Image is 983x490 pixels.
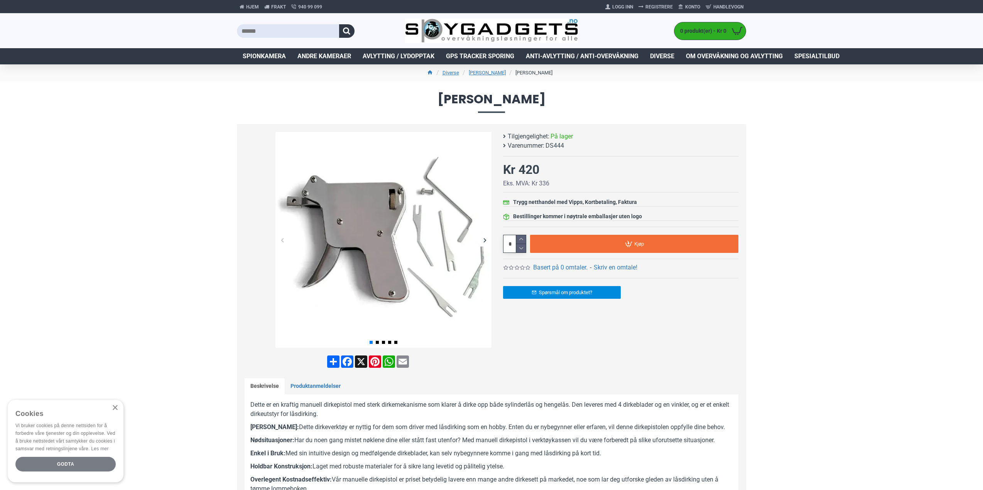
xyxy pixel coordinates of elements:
span: 940 99 099 [298,3,322,10]
a: Konto [676,1,703,13]
span: Spionkamera [243,52,286,61]
a: Logg Inn [603,1,636,13]
a: Anti-avlytting / Anti-overvåkning [520,48,644,64]
span: Go to slide 3 [382,341,385,344]
a: WhatsApp [382,355,396,368]
span: Andre kameraer [297,52,351,61]
p: Dette er en kraftig manuell dirkepistol med sterk dirkemekanisme som klarer å dirke opp både syli... [250,400,733,419]
div: Cookies [15,406,111,422]
b: Nødsituasjoner: [250,436,294,444]
div: Godta [15,457,116,471]
b: Tilgjengelighet: [508,132,549,141]
a: 0 produkt(er) - Kr 0 [674,22,746,40]
a: Pinterest [368,355,382,368]
b: Overlegent Kostnadseffektiv: [250,476,332,483]
a: Registrere [636,1,676,13]
a: GPS Tracker Sporing [440,48,520,64]
span: [PERSON_NAME] [237,93,746,113]
b: Holdbar Konstruksjon: [250,463,312,470]
span: GPS Tracker Sporing [446,52,514,61]
a: [PERSON_NAME] [469,69,506,77]
a: Les mer, opens a new window [91,446,108,451]
p: Med sin intuitive design og medfølgende dirkeblader, kan selv nybegynnere komme i gang med låsdir... [250,449,733,458]
img: Manuell dirkepistol - SpyGadgets.no [275,132,491,348]
a: Handlevogn [703,1,746,13]
span: På lager [551,132,573,141]
div: Bestillinger kommer i nøytrale emballasjer uten logo [513,212,642,221]
span: Om overvåkning og avlytting [686,52,783,61]
span: DS444 [546,141,564,150]
span: Go to slide 1 [370,341,373,344]
a: Spørsmål om produktet? [503,286,621,299]
p: Dette dirkeverktøy er nyttig for dem som driver med låsdirking som en hobby. Enten du er nybegynn... [250,423,733,432]
img: SpyGadgets.no [405,19,578,44]
a: Spionkamera [237,48,292,64]
div: Kr 420 [503,160,539,179]
a: Email [396,355,410,368]
p: Har du noen gang mistet nøklene dine eller stått fast utenfor? Med manuell dirkepistol i verktøyk... [250,436,733,445]
b: Varenummer: [508,141,544,150]
a: Andre kameraer [292,48,357,64]
span: Logg Inn [612,3,633,10]
a: Share [326,355,340,368]
a: Skriv en omtale! [594,263,637,272]
span: Anti-avlytting / Anti-overvåkning [526,52,638,61]
span: Frakt [271,3,286,10]
span: Go to slide 5 [394,341,397,344]
b: Enkel i Bruk: [250,450,285,457]
a: Diverse [644,48,680,64]
span: Registrere [645,3,673,10]
div: Previous slide [275,233,289,247]
span: Vi bruker cookies på denne nettsiden for å forbedre våre tjenester og din opplevelse. Ved å bruke... [15,423,115,451]
p: Laget med robuste materialer for å sikre lang levetid og pålitelig ytelse. [250,462,733,471]
span: Konto [685,3,700,10]
span: Go to slide 2 [376,341,379,344]
div: Trygg netthandel med Vipps, Kortbetaling, Faktura [513,198,637,206]
span: Spesialtilbud [794,52,839,61]
a: Basert på 0 omtaler. [533,263,588,272]
a: Produktanmeldelser [285,378,346,394]
span: Diverse [650,52,674,61]
b: [PERSON_NAME]: [250,423,299,431]
span: Hjem [246,3,259,10]
div: Next slide [478,233,491,247]
a: Avlytting / Lydopptak [357,48,440,64]
a: X [354,355,368,368]
a: Beskrivelse [245,378,285,394]
div: Close [112,405,118,411]
span: Handlevogn [713,3,743,10]
a: Om overvåkning og avlytting [680,48,789,64]
span: 0 produkt(er) - Kr 0 [674,27,728,35]
a: Spesialtilbud [789,48,845,64]
span: Go to slide 4 [388,341,391,344]
span: Avlytting / Lydopptak [363,52,434,61]
a: Facebook [340,355,354,368]
a: Diverse [443,69,459,77]
span: Kjøp [634,241,644,246]
b: - [590,264,591,271]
